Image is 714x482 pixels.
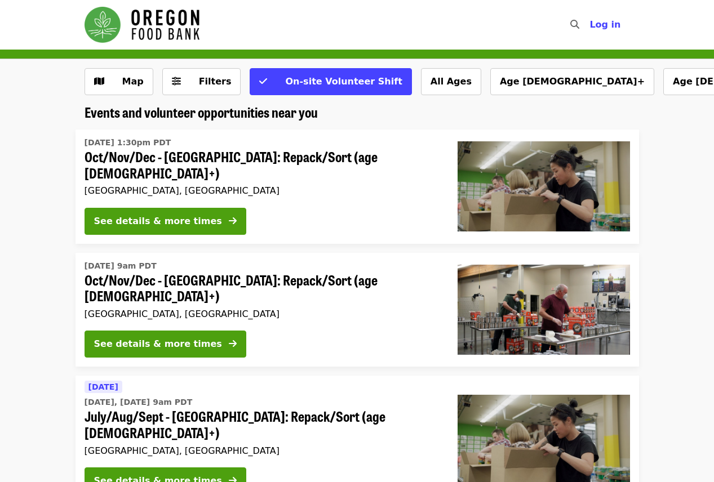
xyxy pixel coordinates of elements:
button: Show map view [85,68,153,95]
button: On-site Volunteer Shift [250,68,411,95]
span: July/Aug/Sept - [GEOGRAPHIC_DATA]: Repack/Sort (age [DEMOGRAPHIC_DATA]+) [85,408,440,441]
button: See details & more times [85,208,246,235]
span: On-site Volunteer Shift [285,76,402,87]
time: [DATE] 1:30pm PDT [85,137,171,149]
button: Age [DEMOGRAPHIC_DATA]+ [490,68,654,95]
span: Events and volunteer opportunities near you [85,102,318,122]
button: See details & more times [85,331,246,358]
span: Map [122,76,144,87]
span: Filters [199,76,232,87]
div: [GEOGRAPHIC_DATA], [GEOGRAPHIC_DATA] [85,309,440,319]
i: sliders-h icon [172,76,181,87]
div: [GEOGRAPHIC_DATA], [GEOGRAPHIC_DATA] [85,185,440,196]
div: [GEOGRAPHIC_DATA], [GEOGRAPHIC_DATA] [85,445,440,456]
div: See details & more times [94,215,222,228]
span: Oct/Nov/Dec - [GEOGRAPHIC_DATA]: Repack/Sort (age [DEMOGRAPHIC_DATA]+) [85,149,440,181]
button: Log in [580,14,629,36]
a: See details for "Oct/Nov/Dec - Portland: Repack/Sort (age 16+)" [76,253,639,367]
button: Filters (0 selected) [162,68,241,95]
i: arrow-right icon [229,216,237,226]
img: Oregon Food Bank - Home [85,7,199,43]
span: Oct/Nov/Dec - [GEOGRAPHIC_DATA]: Repack/Sort (age [DEMOGRAPHIC_DATA]+) [85,272,440,305]
input: Search [586,11,595,38]
img: Oct/Nov/Dec - Portland: Repack/Sort (age 16+) organized by Oregon Food Bank [458,265,630,355]
i: check icon [259,76,267,87]
i: arrow-right icon [229,338,237,349]
time: [DATE] 9am PDT [85,260,157,272]
a: See details for "Oct/Nov/Dec - Portland: Repack/Sort (age 8+)" [76,130,639,244]
i: search icon [570,19,579,30]
time: [DATE], [DATE] 9am PDT [85,396,193,408]
span: Log in [589,19,620,30]
button: All Ages [421,68,481,95]
div: See details & more times [94,337,222,351]
span: [DATE] [88,382,118,391]
img: Oct/Nov/Dec - Portland: Repack/Sort (age 8+) organized by Oregon Food Bank [458,141,630,231]
i: map icon [94,76,104,87]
